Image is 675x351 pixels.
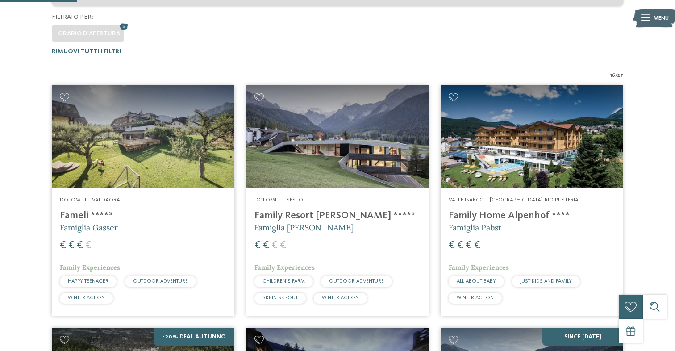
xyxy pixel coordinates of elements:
[254,210,421,222] h4: Family Resort [PERSON_NAME] ****ˢ
[60,240,66,251] span: €
[322,295,359,301] span: WINTER ACTION
[254,222,354,233] span: Famiglia [PERSON_NAME]
[449,197,579,203] span: Valle Isarco – [GEOGRAPHIC_DATA]-Rio Pusteria
[449,263,509,272] span: Family Experiences
[68,279,108,284] span: HAPPY TEENAGER
[254,240,261,251] span: €
[610,71,615,79] span: 16
[520,279,572,284] span: JUST KIDS AND FAMILY
[441,85,623,316] a: Cercate un hotel per famiglie? Qui troverete solo i migliori! Valle Isarco – [GEOGRAPHIC_DATA]-Ri...
[280,240,286,251] span: €
[271,240,278,251] span: €
[329,279,384,284] span: OUTDOOR ADVENTURE
[254,263,315,272] span: Family Experiences
[449,210,615,222] h4: Family Home Alpenhof ****
[617,71,623,79] span: 27
[457,240,463,251] span: €
[457,279,496,284] span: ALL ABOUT BABY
[263,240,269,251] span: €
[441,85,623,188] img: Family Home Alpenhof ****
[246,85,429,188] img: Family Resort Rainer ****ˢ
[68,240,75,251] span: €
[77,240,83,251] span: €
[615,71,617,79] span: /
[58,30,120,37] span: Orario d'apertura
[52,48,121,54] span: Rimuovi tutti i filtri
[52,85,234,188] img: Cercate un hotel per famiglie? Qui troverete solo i migliori!
[52,85,234,316] a: Cercate un hotel per famiglie? Qui troverete solo i migliori! Dolomiti – Valdaora Fameli ****ˢ Fa...
[60,197,120,203] span: Dolomiti – Valdaora
[474,240,480,251] span: €
[457,295,494,301] span: WINTER ACTION
[68,295,105,301] span: WINTER ACTION
[85,240,92,251] span: €
[449,222,501,233] span: Famiglia Pabst
[262,279,305,284] span: CHILDREN’S FARM
[466,240,472,251] span: €
[262,295,298,301] span: SKI-IN SKI-OUT
[254,197,303,203] span: Dolomiti – Sesto
[246,85,429,316] a: Cercate un hotel per famiglie? Qui troverete solo i migliori! Dolomiti – Sesto Family Resort [PER...
[60,222,118,233] span: Famiglia Gasser
[449,240,455,251] span: €
[133,279,188,284] span: OUTDOOR ADVENTURE
[52,14,93,20] span: Filtrato per:
[60,263,120,272] span: Family Experiences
